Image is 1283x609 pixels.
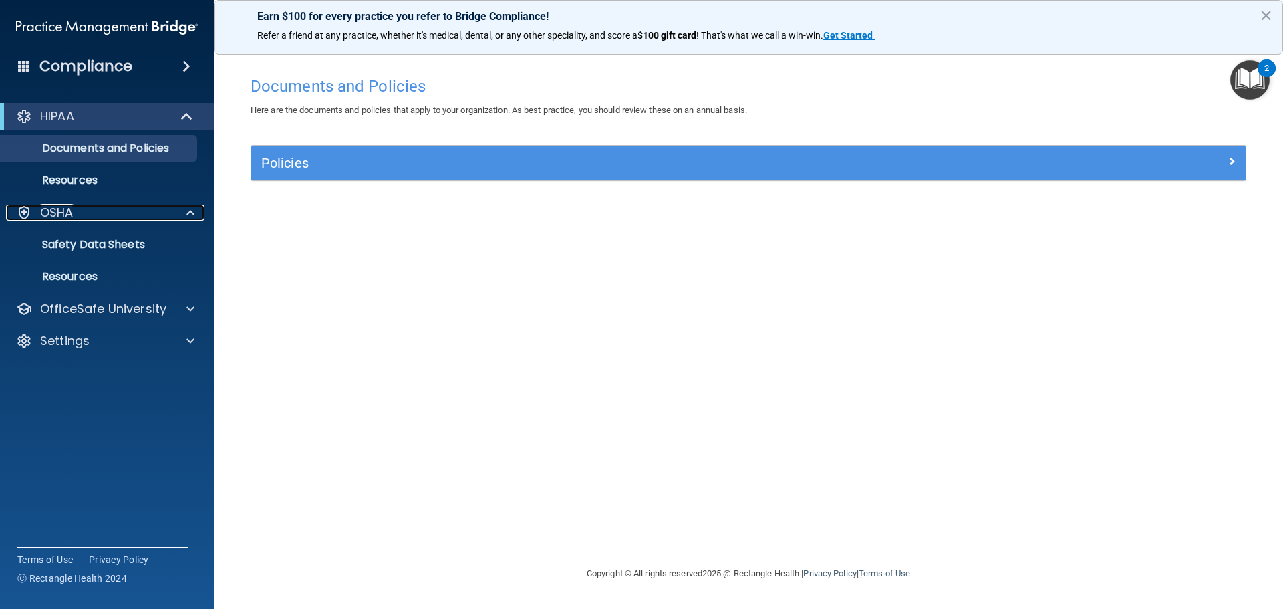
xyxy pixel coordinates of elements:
h4: Documents and Policies [251,78,1246,95]
a: HIPAA [16,108,194,124]
a: Privacy Policy [803,568,856,578]
p: HIPAA [40,108,74,124]
p: Settings [40,333,90,349]
p: Resources [9,270,191,283]
a: OSHA [16,205,194,221]
p: Earn $100 for every practice you refer to Bridge Compliance! [257,10,1240,23]
strong: Get Started [823,30,873,41]
p: OfficeSafe University [40,301,166,317]
h5: Policies [261,156,987,170]
a: Terms of Use [859,568,910,578]
div: 2 [1264,68,1269,86]
p: OSHA [40,205,74,221]
span: Refer a friend at any practice, whether it's medical, dental, or any other speciality, and score a [257,30,637,41]
a: OfficeSafe University [16,301,194,317]
div: Copyright © All rights reserved 2025 @ Rectangle Health | | [505,552,992,595]
a: Settings [16,333,194,349]
span: Here are the documents and policies that apply to your organization. As best practice, you should... [251,105,747,115]
h4: Compliance [39,57,132,76]
p: Resources [9,174,191,187]
button: Open Resource Center, 2 new notifications [1230,60,1270,100]
a: Terms of Use [17,553,73,566]
a: Get Started [823,30,875,41]
span: ! That's what we call a win-win. [696,30,823,41]
span: Ⓒ Rectangle Health 2024 [17,572,127,585]
a: Policies [261,152,1236,174]
a: Privacy Policy [89,553,149,566]
p: Documents and Policies [9,142,191,155]
strong: $100 gift card [637,30,696,41]
img: PMB logo [16,14,198,41]
button: Close [1260,5,1272,26]
p: Safety Data Sheets [9,238,191,251]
